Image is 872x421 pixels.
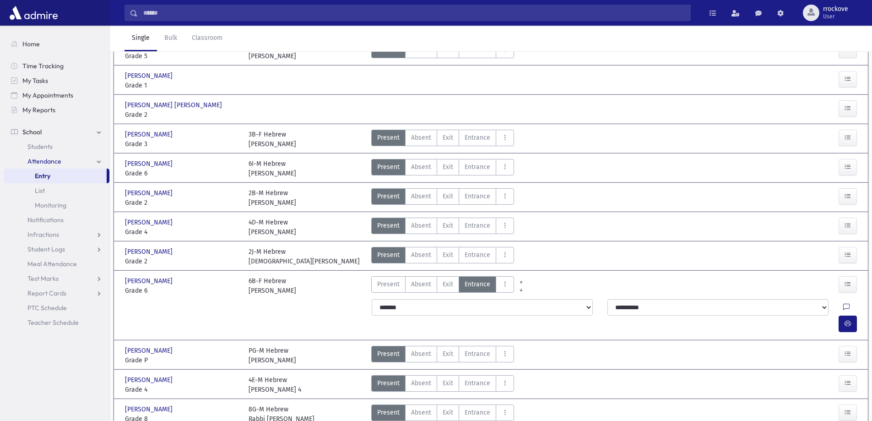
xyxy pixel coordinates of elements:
[249,188,296,208] div: 2B-M Hebrew [PERSON_NAME]
[411,221,431,230] span: Absent
[377,349,400,359] span: Present
[4,315,109,330] a: Teacher Schedule
[377,250,400,260] span: Present
[138,5,690,21] input: Search
[443,133,453,142] span: Exit
[371,159,514,178] div: AttTypes
[443,279,453,289] span: Exit
[377,408,400,417] span: Present
[125,276,174,286] span: [PERSON_NAME]
[125,71,174,81] span: [PERSON_NAME]
[22,77,48,85] span: My Tasks
[125,375,174,385] span: [PERSON_NAME]
[465,133,490,142] span: Entrance
[125,405,174,414] span: [PERSON_NAME]
[443,349,453,359] span: Exit
[125,81,239,90] span: Grade 1
[465,191,490,201] span: Entrance
[27,230,59,239] span: Infractions
[4,198,109,213] a: Monitoring
[249,159,296,178] div: 6I-M Hebrew [PERSON_NAME]
[22,62,64,70] span: Time Tracking
[27,216,64,224] span: Notifications
[377,221,400,230] span: Present
[411,378,431,388] span: Absent
[371,247,514,266] div: AttTypes
[125,247,174,257] span: [PERSON_NAME]
[22,91,73,99] span: My Appointments
[4,103,109,117] a: My Reports
[22,128,42,136] span: School
[377,133,400,142] span: Present
[465,162,490,172] span: Entrance
[4,169,107,183] a: Entry
[27,289,66,297] span: Report Cards
[443,408,453,417] span: Exit
[35,201,66,209] span: Monitoring
[443,162,453,172] span: Exit
[377,378,400,388] span: Present
[249,375,301,394] div: 4E-M Hebrew [PERSON_NAME] 4
[4,213,109,227] a: Notifications
[411,250,431,260] span: Absent
[27,142,53,151] span: Students
[377,162,400,172] span: Present
[22,106,55,114] span: My Reports
[4,125,109,139] a: School
[125,51,239,61] span: Grade 5
[443,250,453,260] span: Exit
[125,188,174,198] span: [PERSON_NAME]
[443,378,453,388] span: Exit
[465,279,490,289] span: Entrance
[443,191,453,201] span: Exit
[125,227,239,237] span: Grade 4
[125,218,174,227] span: [PERSON_NAME]
[4,242,109,257] a: Student Logs
[411,191,431,201] span: Absent
[157,26,184,51] a: Bulk
[184,26,230,51] a: Classroom
[27,274,59,283] span: Test Marks
[249,247,360,266] div: 2J-M Hebrew [DEMOGRAPHIC_DATA][PERSON_NAME]
[411,133,431,142] span: Absent
[125,257,239,266] span: Grade 2
[125,130,174,139] span: [PERSON_NAME]
[4,301,109,315] a: PTC Schedule
[4,154,109,169] a: Attendance
[371,346,514,365] div: AttTypes
[27,245,65,253] span: Student Logs
[22,40,40,48] span: Home
[465,349,490,359] span: Entrance
[125,100,224,110] span: [PERSON_NAME] [PERSON_NAME]
[27,318,79,327] span: Teacher Schedule
[443,221,453,230] span: Exit
[371,276,514,295] div: AttTypes
[249,218,296,237] div: 4D-M Hebrew [PERSON_NAME]
[4,37,109,51] a: Home
[377,279,400,289] span: Present
[411,279,431,289] span: Absent
[465,378,490,388] span: Entrance
[27,157,61,165] span: Attendance
[125,198,239,208] span: Grade 2
[371,218,514,237] div: AttTypes
[125,169,239,178] span: Grade 6
[249,130,296,149] div: 3B-F Hebrew [PERSON_NAME]
[4,286,109,301] a: Report Cards
[4,227,109,242] a: Infractions
[411,408,431,417] span: Absent
[35,186,45,195] span: List
[377,191,400,201] span: Present
[4,257,109,271] a: Meal Attendance
[371,130,514,149] div: AttTypes
[411,162,431,172] span: Absent
[125,26,157,51] a: Single
[249,276,296,295] div: 6B-F Hebrew [PERSON_NAME]
[125,110,239,120] span: Grade 2
[27,304,67,312] span: PTC Schedule
[125,139,239,149] span: Grade 3
[371,375,514,394] div: AttTypes
[125,385,239,394] span: Grade 4
[4,73,109,88] a: My Tasks
[7,4,60,22] img: AdmirePro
